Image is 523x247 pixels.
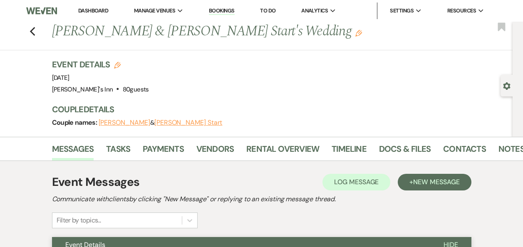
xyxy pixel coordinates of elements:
[52,118,99,127] span: Couple names:
[99,119,150,126] button: [PERSON_NAME]
[26,2,57,20] img: Weven Logo
[260,7,275,14] a: To Do
[52,173,140,191] h1: Event Messages
[413,178,459,186] span: New Message
[78,7,108,14] a: Dashboard
[390,7,414,15] span: Settings
[447,7,476,15] span: Resources
[443,142,486,161] a: Contacts
[52,142,94,161] a: Messages
[123,85,149,94] span: 80 guests
[334,178,379,186] span: Log Message
[154,119,222,126] button: [PERSON_NAME] Start
[52,22,417,42] h1: [PERSON_NAME] & [PERSON_NAME] Start's Wedding
[398,174,471,190] button: +New Message
[196,142,234,161] a: Vendors
[322,174,390,190] button: Log Message
[99,119,223,127] span: &
[134,7,175,15] span: Manage Venues
[503,82,511,89] button: Open lead details
[143,142,184,161] a: Payments
[57,215,101,225] div: Filter by topics...
[379,142,431,161] a: Docs & Files
[246,142,319,161] a: Rental Overview
[332,142,367,161] a: Timeline
[355,29,362,37] button: Edit
[52,194,471,204] h2: Communicate with clients by clicking "New Message" or replying to an existing message thread.
[106,142,130,161] a: Tasks
[52,85,113,94] span: [PERSON_NAME]'s Inn
[209,7,235,15] a: Bookings
[52,59,149,70] h3: Event Details
[52,74,69,82] span: [DATE]
[52,104,505,115] h3: Couple Details
[301,7,328,15] span: Analytics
